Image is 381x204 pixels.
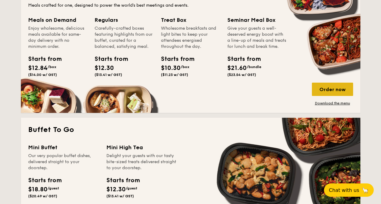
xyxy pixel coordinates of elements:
span: ($13.41 w/ GST) [95,73,122,77]
span: $10.30 [161,64,181,72]
div: Carefully-crafted boxes featuring highlights from our buffet, curated for a balanced, satisfying ... [95,25,154,50]
span: $18.80 [28,186,48,193]
div: Regulars [95,16,154,24]
div: Seminar Meal Box [227,16,286,24]
div: Wholesome breakfasts and light bites to keep your attendees energised throughout the day. [161,25,220,50]
span: /box [181,65,189,69]
span: /bundle [247,65,261,69]
div: Mini High Tea [106,143,177,152]
div: Meals on Demand [28,16,87,24]
div: Starts from [95,54,122,64]
div: Treat Box [161,16,220,24]
div: Our very popular buffet dishes, delivered straight to your doorstep. [28,153,99,171]
button: Chat with us🦙 [324,183,374,197]
div: Starts from [28,54,55,64]
span: ($14.00 w/ GST) [28,73,57,77]
div: Starts from [227,54,255,64]
div: Starts from [28,176,61,185]
div: Starts from [106,176,139,185]
span: $12.84 [28,64,48,72]
span: $12.30 [95,64,114,72]
h2: Buffet To Go [28,125,353,135]
div: Starts from [161,54,188,64]
span: /guest [48,186,59,190]
span: ($20.49 w/ GST) [28,194,57,198]
div: Delight your guests with our tasty bite-sized treats delivered straight to your doorstep. [106,153,177,171]
span: ($11.23 w/ GST) [161,73,188,77]
div: Enjoy wholesome, delicious meals available for same-day delivery with no minimum order. [28,25,87,50]
span: ($23.54 w/ GST) [227,73,256,77]
span: $21.60 [227,64,247,72]
span: 🦙 [362,187,369,194]
div: Meals crafted for one, designed to power the world's best meetings and events. [28,2,353,8]
span: Chat with us [329,187,359,193]
span: ($13.41 w/ GST) [106,194,134,198]
div: Order now [312,83,353,96]
div: Mini Buffet [28,143,99,152]
span: /guest [126,186,137,190]
span: /box [48,65,56,69]
div: Give your guests a well-deserved energy boost with a line-up of meals and treats for lunch and br... [227,25,286,50]
span: $12.30 [106,186,126,193]
a: Download the menu [312,101,353,106]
